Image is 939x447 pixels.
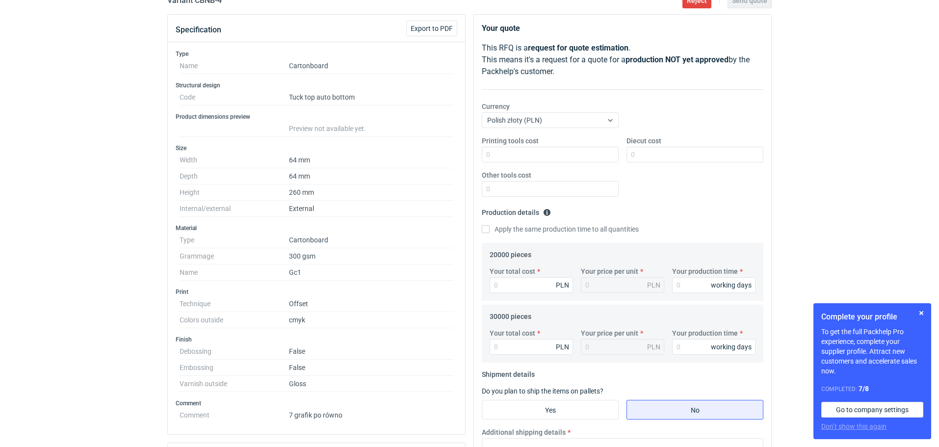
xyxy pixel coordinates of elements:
[821,402,923,418] a: Go to company settings
[711,342,752,352] div: working days
[180,407,289,419] dt: Comment
[289,125,366,132] span: Preview not available yet.
[411,25,453,32] span: Export to PDF
[528,43,628,53] strong: request for quote estimation
[176,50,457,58] h3: Type
[289,343,453,360] dd: False
[626,136,661,146] label: Diecut cost
[482,400,619,420] label: Yes
[482,205,551,216] legend: Production details
[180,89,289,105] dt: Code
[180,184,289,201] dt: Height
[289,89,453,105] dd: Tuck top auto bottom
[672,266,738,276] label: Your production time
[821,311,923,323] h1: Complete your profile
[180,248,289,264] dt: Grammage
[176,18,221,42] button: Specification
[289,312,453,328] dd: cmyk
[289,248,453,264] dd: 300 gsm
[490,328,535,338] label: Your total cost
[176,288,457,296] h3: Print
[176,336,457,343] h3: Finish
[180,168,289,184] dt: Depth
[626,400,763,420] label: No
[176,144,457,152] h3: Size
[626,55,729,64] strong: production NOT yet approved
[672,339,756,355] input: 0
[711,280,752,290] div: working days
[289,232,453,248] dd: Cartonboard
[490,266,535,276] label: Your total cost
[289,201,453,217] dd: External
[180,312,289,328] dt: Colors outside
[581,266,638,276] label: Your price per unit
[482,367,535,378] legend: Shipment details
[647,342,660,352] div: PLN
[180,58,289,74] dt: Name
[482,42,763,78] p: This RFQ is a . This means it's a request for a quote for a by the Packhelp's customer.
[482,170,531,180] label: Other tools cost
[180,343,289,360] dt: Debossing
[626,147,763,162] input: 0
[180,264,289,281] dt: Name
[672,328,738,338] label: Your production time
[490,247,531,259] legend: 20000 pieces
[289,264,453,281] dd: Gc1
[672,277,756,293] input: 0
[176,81,457,89] h3: Structural design
[180,360,289,376] dt: Embossing
[490,309,531,320] legend: 30000 pieces
[180,376,289,392] dt: Varnish outside
[482,102,510,111] label: Currency
[176,399,457,407] h3: Comment
[487,116,542,124] span: Polish złoty (PLN)
[581,328,638,338] label: Your price per unit
[490,339,573,355] input: 0
[482,136,539,146] label: Printing tools cost
[176,224,457,232] h3: Material
[482,387,603,395] label: Do you plan to ship the items on pallets?
[482,224,639,234] label: Apply the same production time to all quantities
[482,147,619,162] input: 0
[289,360,453,376] dd: False
[859,385,869,393] strong: 7 / 8
[821,327,923,376] p: To get the full Packhelp Pro experience, complete your supplier profile. Attract new customers an...
[289,58,453,74] dd: Cartonboard
[821,384,923,394] div: Completed:
[289,168,453,184] dd: 64 mm
[556,342,569,352] div: PLN
[289,184,453,201] dd: 260 mm
[490,277,573,293] input: 0
[556,280,569,290] div: PLN
[180,152,289,168] dt: Width
[289,376,453,392] dd: Gloss
[482,181,619,197] input: 0
[821,421,887,431] button: Don’t show this again
[289,152,453,168] dd: 64 mm
[289,296,453,312] dd: Offset
[482,427,566,437] label: Additional shipping details
[647,280,660,290] div: PLN
[915,307,927,319] button: Skip for now
[180,296,289,312] dt: Technique
[180,201,289,217] dt: Internal/external
[482,24,520,33] strong: Your quote
[176,113,457,121] h3: Product dimensions preview
[406,21,457,36] button: Export to PDF
[180,232,289,248] dt: Type
[289,407,453,419] dd: 7 grafik po równo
